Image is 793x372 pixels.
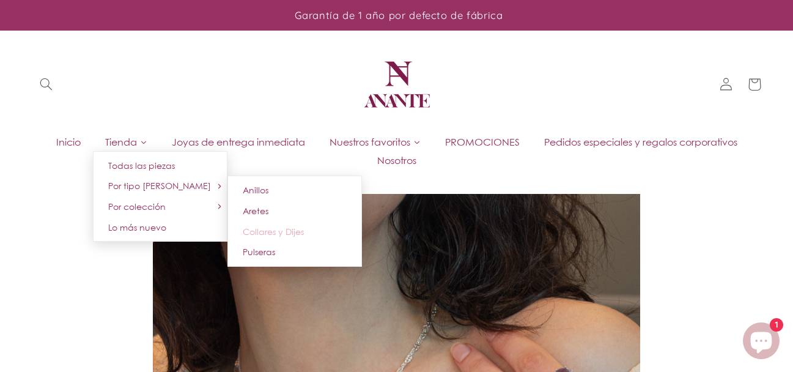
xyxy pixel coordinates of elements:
a: Collares y Dijes [227,221,362,242]
span: Tienda [105,135,137,149]
a: Anante Joyería | Diseño mexicano [355,43,438,126]
span: Collares y Dijes [243,226,304,237]
span: Garantía de 1 año por defecto de fábrica [295,9,503,21]
span: Inicio [56,135,81,149]
a: Por colección [93,196,227,217]
a: Lo más nuevo [93,217,227,238]
span: Joyas de entrega inmediata [172,135,305,149]
inbox-online-store-chat: Chat de la tienda online Shopify [739,322,783,362]
span: Por tipo [PERSON_NAME] [108,180,211,191]
span: PROMOCIONES [445,135,520,149]
a: Pedidos especiales y regalos corporativos [532,133,750,151]
span: Nosotros [377,154,416,167]
span: Pedidos especiales y regalos corporativos [544,135,737,149]
a: Todas las piezas [93,155,227,176]
a: Pulseras [227,242,362,262]
span: Anillos [243,185,268,195]
a: Tienda [93,133,160,151]
a: Por tipo [PERSON_NAME] [93,176,227,196]
span: Aretes [243,206,268,216]
a: Nosotros [365,151,429,169]
span: Lo más nuevo [108,222,166,232]
a: Nuestros favoritos [317,133,433,151]
span: Por colección [108,201,166,212]
a: PROMOCIONES [433,133,532,151]
summary: Búsqueda [32,70,61,99]
span: Todas las piezas [108,160,175,171]
a: Inicio [44,133,93,151]
a: Joyas de entrega inmediata [160,133,317,151]
a: Anillos [227,180,362,201]
img: Anante Joyería | Diseño mexicano [360,48,433,121]
a: Aretes [227,201,362,221]
span: Nuestros favoritos [330,135,410,149]
span: Pulseras [243,247,275,257]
